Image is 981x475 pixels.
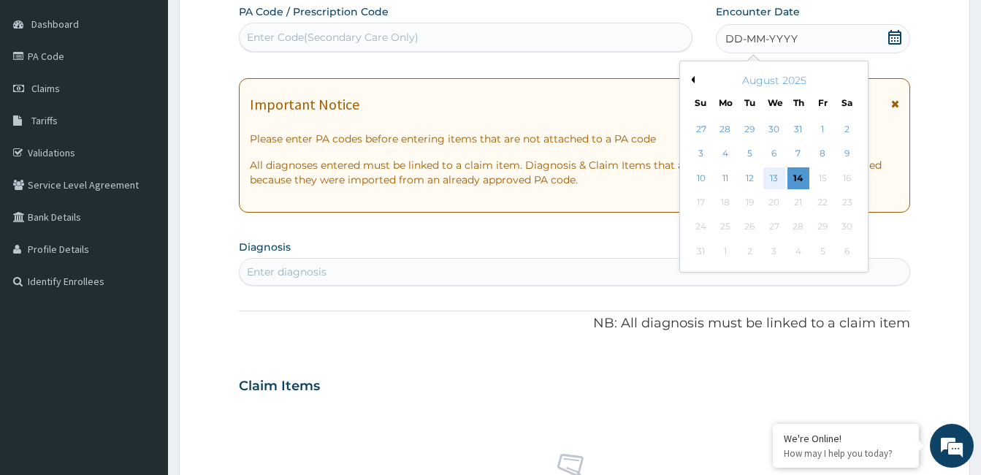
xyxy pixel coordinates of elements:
div: Th [792,96,804,109]
div: Choose Friday, August 1st, 2025 [812,118,833,140]
div: Choose Wednesday, August 13th, 2025 [763,167,785,189]
span: Dashboard [31,18,79,31]
div: We [768,96,780,109]
div: Not available Wednesday, September 3rd, 2025 [763,240,785,262]
div: Chat with us now [76,82,245,101]
div: Choose Sunday, August 3rd, 2025 [690,143,712,165]
span: Tariffs [31,114,58,127]
div: Sa [841,96,853,109]
div: We're Online! [784,432,908,445]
div: Choose Saturday, August 2nd, 2025 [836,118,858,140]
div: Not available Thursday, September 4th, 2025 [787,240,809,262]
div: Mo [719,96,731,109]
div: Not available Wednesday, August 20th, 2025 [763,191,785,213]
div: Choose Tuesday, August 5th, 2025 [738,143,760,165]
div: Not available Friday, August 29th, 2025 [812,216,833,238]
div: Choose Friday, August 8th, 2025 [812,143,833,165]
div: Not available Sunday, August 31st, 2025 [690,240,712,262]
div: Choose Thursday, August 7th, 2025 [787,143,809,165]
label: Encounter Date [716,4,800,19]
div: Not available Monday, September 1st, 2025 [714,240,736,262]
div: Choose Tuesday, August 12th, 2025 [738,167,760,189]
div: Not available Tuesday, August 19th, 2025 [738,191,760,213]
div: Su [695,96,707,109]
div: Choose Wednesday, July 30th, 2025 [763,118,785,140]
h1: Important Notice [250,96,359,113]
div: Choose Thursday, July 31st, 2025 [787,118,809,140]
div: Choose Sunday, August 10th, 2025 [690,167,712,189]
div: Not available Sunday, August 24th, 2025 [690,216,712,238]
p: Please enter PA codes before entering items that are not attached to a PA code [250,132,899,146]
div: August 2025 [686,73,862,88]
span: DD-MM-YYYY [725,31,798,46]
span: Claims [31,82,60,95]
div: Not available Saturday, August 23rd, 2025 [836,191,858,213]
div: Not available Thursday, August 21st, 2025 [787,191,809,213]
div: Not available Saturday, August 30th, 2025 [836,216,858,238]
span: We're online! [85,144,202,292]
img: d_794563401_company_1708531726252_794563401 [27,73,59,110]
p: All diagnoses entered must be linked to a claim item. Diagnosis & Claim Items that are visible bu... [250,158,899,187]
label: PA Code / Prescription Code [239,4,389,19]
div: Choose Wednesday, August 6th, 2025 [763,143,785,165]
div: Not available Thursday, August 28th, 2025 [787,216,809,238]
label: Diagnosis [239,240,291,254]
div: Not available Tuesday, September 2nd, 2025 [738,240,760,262]
div: Not available Tuesday, August 26th, 2025 [738,216,760,238]
div: Choose Monday, August 11th, 2025 [714,167,736,189]
div: Enter diagnosis [247,265,327,279]
div: Choose Saturday, August 9th, 2025 [836,143,858,165]
h3: Claim Items [239,379,320,395]
div: Fr [817,96,829,109]
div: Not available Friday, August 22nd, 2025 [812,191,833,213]
div: Choose Thursday, August 14th, 2025 [787,167,809,189]
div: Not available Monday, August 25th, 2025 [714,216,736,238]
div: Not available Friday, September 5th, 2025 [812,240,833,262]
div: month 2025-08 [689,118,859,264]
textarea: Type your message and hit 'Enter' [7,319,278,370]
div: Enter Code(Secondary Care Only) [247,30,419,45]
div: Choose Tuesday, July 29th, 2025 [738,118,760,140]
div: Not available Monday, August 18th, 2025 [714,191,736,213]
div: Choose Sunday, July 27th, 2025 [690,118,712,140]
div: Not available Friday, August 15th, 2025 [812,167,833,189]
div: Choose Monday, July 28th, 2025 [714,118,736,140]
div: Tu [743,96,755,109]
button: Previous Month [687,76,695,83]
p: How may I help you today? [784,447,908,460]
div: Not available Wednesday, August 27th, 2025 [763,216,785,238]
div: Minimize live chat window [240,7,275,42]
div: Not available Saturday, September 6th, 2025 [836,240,858,262]
div: Not available Sunday, August 17th, 2025 [690,191,712,213]
div: Choose Monday, August 4th, 2025 [714,143,736,165]
div: Not available Saturday, August 16th, 2025 [836,167,858,189]
p: NB: All diagnosis must be linked to a claim item [239,314,910,333]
